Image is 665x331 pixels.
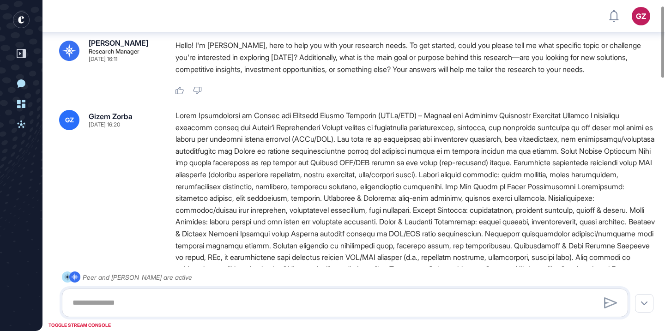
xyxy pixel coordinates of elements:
div: Peer and [PERSON_NAME] are active [83,271,192,283]
div: [DATE] 16:11 [89,56,117,62]
div: [DATE] 16:20 [89,122,120,127]
span: GZ [65,116,74,124]
div: [PERSON_NAME] [89,39,148,47]
button: GZ [632,7,650,25]
div: entrapeer-logo [13,12,30,28]
div: TOGGLE STREAM CONSOLE [46,319,113,331]
div: Gizem Zorba [89,113,133,120]
p: Hello! I'm [PERSON_NAME], here to help you with your research needs. To get started, could you pl... [175,39,656,75]
div: Research Manager [89,48,139,54]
